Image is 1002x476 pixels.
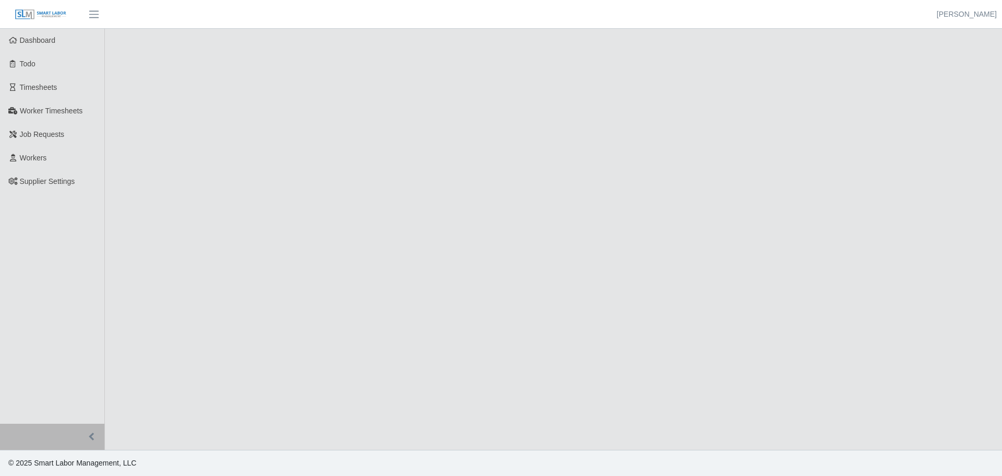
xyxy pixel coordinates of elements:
[15,9,67,20] img: SLM Logo
[20,83,57,91] span: Timesheets
[20,107,82,115] span: Worker Timesheets
[20,60,35,68] span: Todo
[937,9,997,20] a: [PERSON_NAME]
[20,130,65,138] span: Job Requests
[20,36,56,44] span: Dashboard
[8,459,136,467] span: © 2025 Smart Labor Management, LLC
[20,177,75,185] span: Supplier Settings
[20,154,47,162] span: Workers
